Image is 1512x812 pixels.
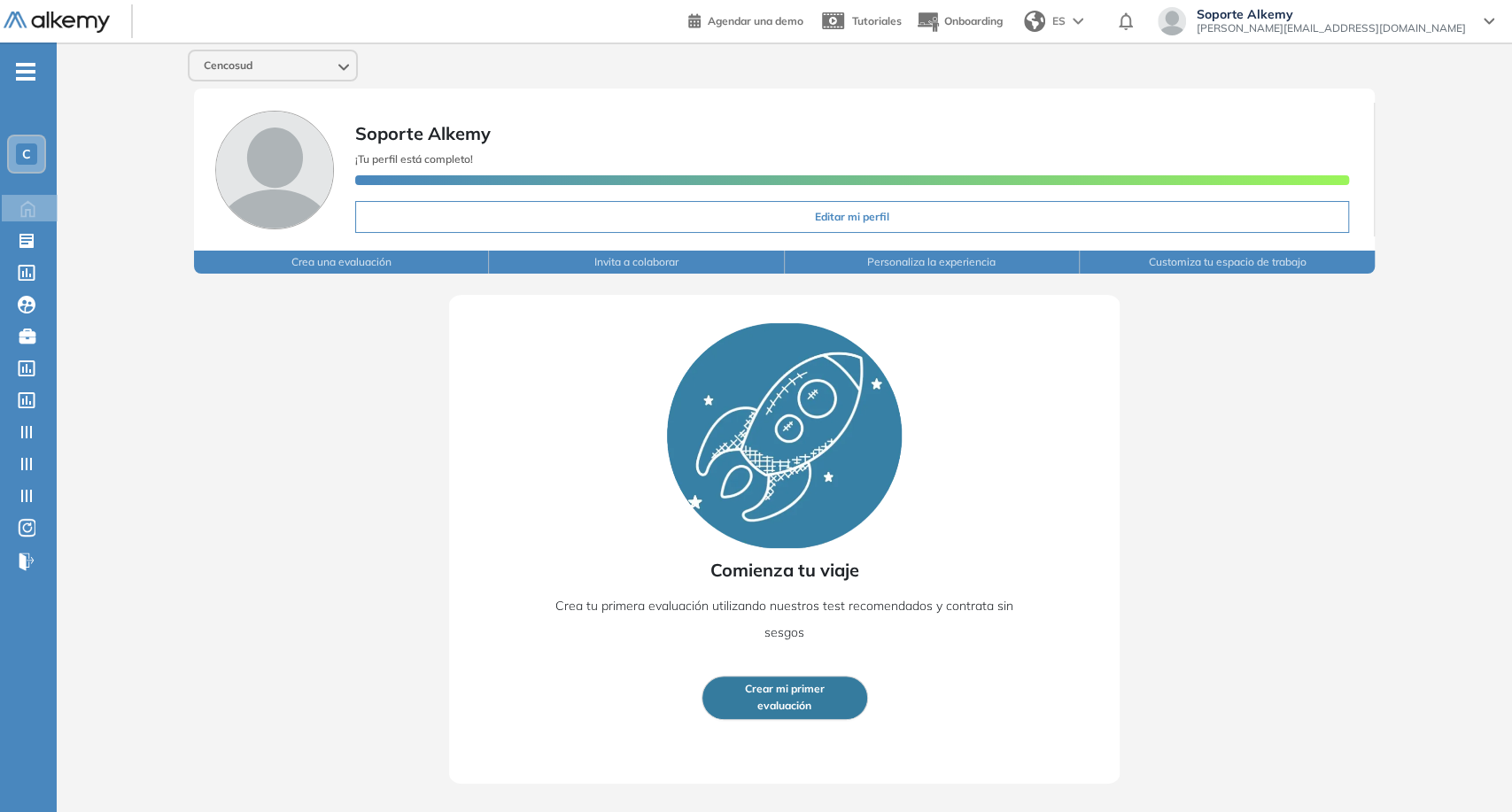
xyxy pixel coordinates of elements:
[667,323,902,548] img: Rocket
[537,592,1032,646] p: Crea tu primera evaluación utilizando nuestros test recomendados y contrata sin sesgos
[745,681,825,698] span: Crear mi primer
[688,9,803,30] a: Agendar una demo
[1080,251,1375,274] button: Customiza tu espacio de trabajo
[194,251,489,274] button: Crea una evaluación
[916,3,1003,41] button: Onboarding
[1197,7,1466,21] span: Soporte Alkemy
[16,70,35,73] i: -
[204,58,252,73] span: Cencosud
[702,676,868,720] button: Crear mi primerevaluación
[944,14,1003,27] span: Onboarding
[1024,11,1045,32] img: world
[1197,21,1466,35] span: [PERSON_NAME][EMAIL_ADDRESS][DOMAIN_NAME]
[489,251,784,274] button: Invita a colaborar
[22,147,31,161] span: C
[1052,13,1066,29] span: ES
[1073,18,1083,25] img: arrow
[355,122,491,144] span: Soporte Alkemy
[785,251,1080,274] button: Personaliza la experiencia
[852,14,902,27] span: Tutoriales
[708,14,803,27] span: Agendar una demo
[710,557,859,584] span: Comienza tu viaje
[215,111,334,229] img: Foto de perfil
[4,12,110,34] img: Logo
[355,201,1349,233] button: Editar mi perfil
[757,698,811,715] span: evaluación
[355,152,473,166] span: ¡Tu perfil está completo!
